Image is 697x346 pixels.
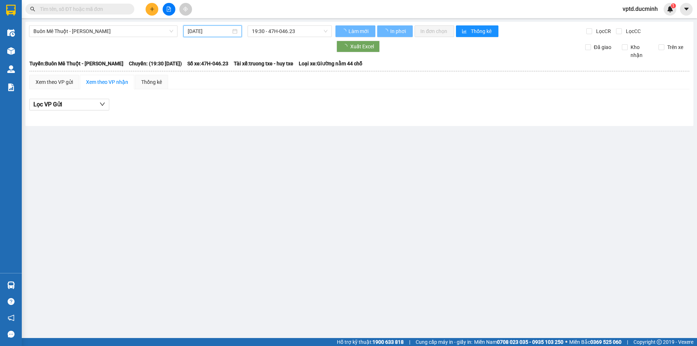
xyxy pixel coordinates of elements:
img: icon-new-feature [667,6,673,12]
button: Làm mới [335,25,375,37]
span: | [627,338,628,346]
img: logo-vxr [6,5,16,16]
img: solution-icon [7,84,15,91]
span: loading [383,29,389,34]
span: Kho nhận [628,43,653,59]
span: Miền Bắc [569,338,621,346]
img: warehouse-icon [7,29,15,37]
span: caret-down [683,6,690,12]
button: aim [179,3,192,16]
span: In phơi [390,27,407,35]
button: In đơn chọn [415,25,454,37]
input: 13/10/2025 [188,27,231,35]
span: message [8,331,15,338]
span: Số xe: 47H-046.23 [187,60,228,68]
button: caret-down [680,3,693,16]
span: loading [341,29,347,34]
span: Cung cấp máy in - giấy in: [416,338,472,346]
span: 19:30 - 47H-046.23 [252,26,327,37]
button: bar-chartThống kê [456,25,498,37]
button: Xuất Excel [337,41,380,52]
span: Lọc CC [623,27,642,35]
span: question-circle [8,298,15,305]
span: file-add [166,7,171,12]
input: Tìm tên, số ĐT hoặc mã đơn [40,5,126,13]
button: file-add [163,3,175,16]
b: Tuyến: Buôn Mê Thuột - [PERSON_NAME] [29,61,123,66]
span: Loại xe: Giường nằm 44 chỗ [299,60,362,68]
div: Xem theo VP gửi [36,78,73,86]
span: notification [8,314,15,321]
span: down [99,101,105,107]
strong: 0708 023 035 - 0935 103 250 [497,339,563,345]
span: ⚪️ [565,341,567,343]
button: In phơi [377,25,413,37]
span: Chuyến: (19:30 [DATE]) [129,60,182,68]
img: warehouse-icon [7,65,15,73]
span: Trên xe [664,43,686,51]
span: | [409,338,410,346]
span: Làm mới [348,27,370,35]
img: warehouse-icon [7,281,15,289]
div: Thống kê [141,78,162,86]
sup: 1 [671,3,676,8]
span: Tài xế: truong txe - huy txe [234,60,293,68]
span: plus [150,7,155,12]
span: vptd.ducminh [617,4,664,13]
span: copyright [657,339,662,345]
span: bar-chart [462,29,468,34]
span: Hỗ trợ kỹ thuật: [337,338,404,346]
span: search [30,7,35,12]
div: Xem theo VP nhận [86,78,128,86]
span: aim [183,7,188,12]
span: Lọc CR [593,27,612,35]
span: Miền Nam [474,338,563,346]
span: Đã giao [591,43,614,51]
span: Buôn Mê Thuột - Hồ Chí Minh [33,26,173,37]
strong: 0369 525 060 [590,339,621,345]
button: Lọc VP Gửi [29,99,109,110]
img: warehouse-icon [7,47,15,55]
span: Lọc VP Gửi [33,100,62,109]
button: plus [146,3,158,16]
span: Thống kê [471,27,493,35]
span: 1 [672,3,674,8]
strong: 1900 633 818 [372,339,404,345]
